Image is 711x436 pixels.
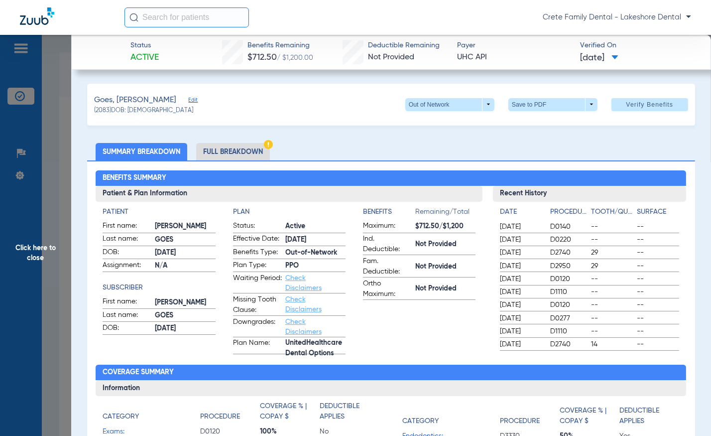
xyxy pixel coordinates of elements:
span: [DATE] [500,235,542,245]
span: [DATE] [500,248,542,258]
h4: Procedure [500,416,540,427]
span: Verify Benefits [626,101,674,109]
span: Effective Date: [233,234,282,246]
span: 29 [591,261,633,271]
app-breakdown-title: Tooth/Quad [591,207,633,221]
span: $712.50/$1,200 [415,221,475,232]
span: Payer [457,40,572,51]
span: [DATE] [500,300,542,310]
span: Status: [233,221,282,233]
span: -- [591,222,633,232]
h4: Deductible Applies [619,406,674,427]
span: D1110 [550,326,588,336]
span: GOES [155,310,215,321]
span: Goes, [PERSON_NAME] [94,94,176,107]
span: Plan Type: [233,260,282,272]
span: D0277 [550,313,588,323]
span: 29 [591,248,633,258]
span: Plan Name: [233,338,282,354]
div: Chat Widget [661,388,711,436]
span: Last name: [103,234,151,246]
span: Assignment: [103,260,151,272]
span: Maximum: [363,221,412,233]
input: Search for patients [124,7,249,27]
span: -- [637,274,679,284]
button: Out of Network [405,98,494,111]
span: [DATE] [580,52,618,64]
span: First name: [103,296,151,308]
span: First name: [103,221,151,233]
span: DOB: [103,247,151,259]
span: 14 [591,339,633,349]
span: -- [637,326,679,336]
h4: Category [103,412,139,422]
span: Benefits Type: [233,247,282,259]
li: Full Breakdown [196,143,270,160]
app-breakdown-title: Procedure [500,401,560,430]
span: Not Provided [368,53,414,61]
span: [DATE] [500,339,542,349]
span: [DATE] [500,326,542,336]
button: Save to PDF [508,98,597,111]
span: D0220 [550,235,588,245]
span: -- [637,235,679,245]
span: Missing Tooth Clause: [233,294,282,315]
span: Last name: [103,310,151,322]
span: $712.50 [247,53,277,62]
span: Waiting Period: [233,273,282,293]
span: -- [591,326,633,336]
span: D0140 [550,222,588,232]
span: Not Provided [415,239,475,250]
span: -- [591,274,633,284]
h4: Benefits [363,207,415,217]
span: Remaining/Total [415,207,475,221]
span: -- [591,235,633,245]
span: [PERSON_NAME] [155,221,215,232]
span: Downgrades: [233,317,282,337]
span: Out-of-Network [285,248,346,258]
span: PPO [285,261,346,271]
span: Active [285,221,346,232]
app-breakdown-title: Category [103,401,200,426]
span: -- [637,300,679,310]
span: Crete Family Dental - Lakeshore Dental [543,12,691,22]
h4: Category [403,416,439,427]
span: Benefits Remaining [247,40,313,51]
h4: Deductible Applies [320,401,374,422]
span: Ind. Deductible: [363,234,412,255]
span: D2740 [550,339,588,349]
span: / $1,200.00 [277,54,313,61]
img: Search Icon [129,13,138,22]
img: Hazard [264,140,273,149]
span: [DATE] [155,323,215,334]
span: Fam. Deductible: [363,256,412,277]
span: D1110 [550,287,588,297]
app-breakdown-title: Date [500,207,542,221]
span: -- [591,313,633,323]
h4: Tooth/Quad [591,207,633,217]
h4: Procedure [550,207,588,217]
span: D0120 [550,300,588,310]
span: Not Provided [415,262,475,272]
span: -- [591,287,633,297]
app-breakdown-title: Benefits [363,207,415,221]
span: UnitedHealthcare Dental Options [285,343,346,354]
span: Verified On [580,40,695,51]
li: Summary Breakdown [96,143,187,160]
img: Zuub Logo [20,7,54,25]
span: Edit [188,97,197,106]
span: [DATE] [500,274,542,284]
h2: Benefits Summary [96,170,686,186]
span: D2740 [550,248,588,258]
span: -- [637,339,679,349]
app-breakdown-title: Procedure [550,207,588,221]
button: Verify Benefits [611,98,688,111]
span: -- [591,300,633,310]
span: GOES [155,235,215,245]
app-breakdown-title: Coverage % | Copay $ [560,401,619,430]
h4: Plan [233,207,346,217]
h4: Date [500,207,542,217]
span: -- [637,222,679,232]
h4: Coverage % | Copay $ [260,401,314,422]
h4: Coverage % | Copay $ [560,406,614,427]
